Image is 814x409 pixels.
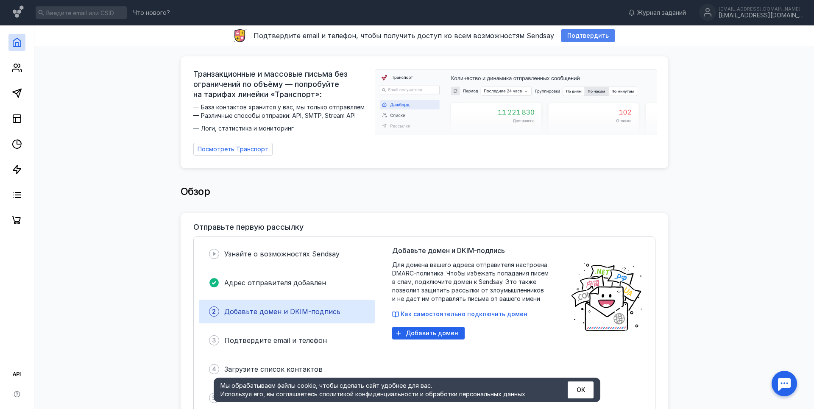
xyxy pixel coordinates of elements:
span: Для домена вашего адреса отправителя настроена DMARC-политика. Чтобы избежать попадания писем в с... [392,261,562,303]
a: Посмотреть Транспорт [193,143,273,156]
span: Подтвердите email и телефон, чтобы получить доступ ко всем возможностям Sendsay [254,31,554,40]
button: ОК [568,381,594,398]
button: Подтвердить [561,29,615,42]
span: 3 [212,336,216,345]
span: Загрузите список контактов [224,365,323,373]
span: 4 [212,365,216,373]
span: Добавьте домен и DKIM-подпись [224,307,340,316]
span: 5 [212,394,216,402]
span: Что нового? [133,10,170,16]
span: Обзор [181,185,210,198]
div: Мы обрабатываем файлы cookie, чтобы сделать сайт удобнее для вас. Используя его, вы соглашаетесь c [220,381,547,398]
div: [EMAIL_ADDRESS][DOMAIN_NAME] [719,6,803,11]
span: 2 [212,307,216,316]
span: Добавьте домен и DKIM-подпись [392,245,505,256]
span: Транзакционные и массовые письма без ограничений по объёму — попробуйте на тарифах линейки «Транс... [193,69,370,100]
span: Посмотреть Транспорт [198,146,268,153]
span: — База контактов хранится у вас, мы только отправляем — Различные способы отправки: API, SMTP, St... [193,103,370,133]
input: Введите email или CSID [36,6,127,19]
span: Узнайте о возможностях Sendsay [224,250,340,258]
span: Журнал заданий [637,8,686,17]
button: Добавить домен [392,327,465,339]
img: poster [570,261,643,333]
a: Журнал заданий [624,8,690,17]
img: dashboard-transport-banner [375,70,657,135]
span: Добавить домен [406,330,458,337]
span: Адрес отправителя добавлен [224,278,326,287]
a: Что нового? [129,10,174,16]
button: Как самостоятельно подключить домен [392,310,527,318]
div: [EMAIL_ADDRESS][DOMAIN_NAME] [719,12,803,19]
span: Подтвердить [567,32,609,39]
span: Как самостоятельно подключить домен [401,310,527,317]
a: политикой конфиденциальности и обработки персональных данных [323,390,525,398]
span: Подтвердите email и телефон [224,336,327,345]
h3: Отправьте первую рассылку [193,223,304,231]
